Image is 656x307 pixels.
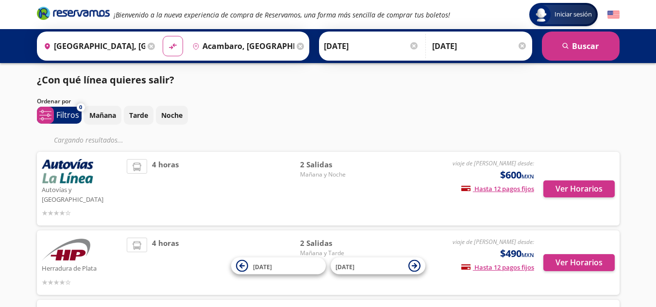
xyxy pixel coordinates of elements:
[56,109,79,121] p: Filtros
[331,258,425,275] button: [DATE]
[124,106,153,125] button: Tarde
[37,73,174,87] p: ¿Con qué línea quieres salir?
[42,238,90,262] img: Herradura de Plata
[300,159,368,170] span: 2 Salidas
[152,238,179,288] span: 4 horas
[543,254,615,271] button: Ver Horarios
[54,135,123,145] em: Cargando resultados ...
[84,106,121,125] button: Mañana
[461,263,534,272] span: Hasta 12 pagos fijos
[300,238,368,249] span: 2 Salidas
[500,246,534,261] span: $490
[300,249,368,258] span: Mañana y Tarde
[253,262,272,271] span: [DATE]
[300,170,368,179] span: Mañana y Noche
[37,6,110,23] a: Brand Logo
[453,159,534,167] em: viaje de [PERSON_NAME] desde:
[129,110,148,120] p: Tarde
[42,183,122,204] p: Autovías y [GEOGRAPHIC_DATA]
[521,173,534,180] small: MXN
[542,32,620,61] button: Buscar
[37,107,82,124] button: 0Filtros
[152,159,179,218] span: 4 horas
[37,97,71,106] p: Ordenar por
[551,10,596,19] span: Iniciar sesión
[461,184,534,193] span: Hasta 12 pagos fijos
[42,159,93,183] img: Autovías y La Línea
[114,10,450,19] em: ¡Bienvenido a la nueva experiencia de compra de Reservamos, una forma más sencilla de comprar tus...
[89,110,116,120] p: Mañana
[79,103,82,112] span: 0
[37,6,110,20] i: Brand Logo
[42,262,122,274] p: Herradura de Plata
[432,34,527,58] input: Opcional
[336,262,354,271] span: [DATE]
[521,251,534,259] small: MXN
[607,9,620,21] button: English
[324,34,419,58] input: Elegir Fecha
[453,238,534,246] em: viaje de [PERSON_NAME] desde:
[40,34,146,58] input: Buscar Origen
[500,168,534,182] span: $600
[188,34,294,58] input: Buscar Destino
[161,110,183,120] p: Noche
[156,106,188,125] button: Noche
[231,258,326,275] button: [DATE]
[543,180,615,197] button: Ver Horarios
